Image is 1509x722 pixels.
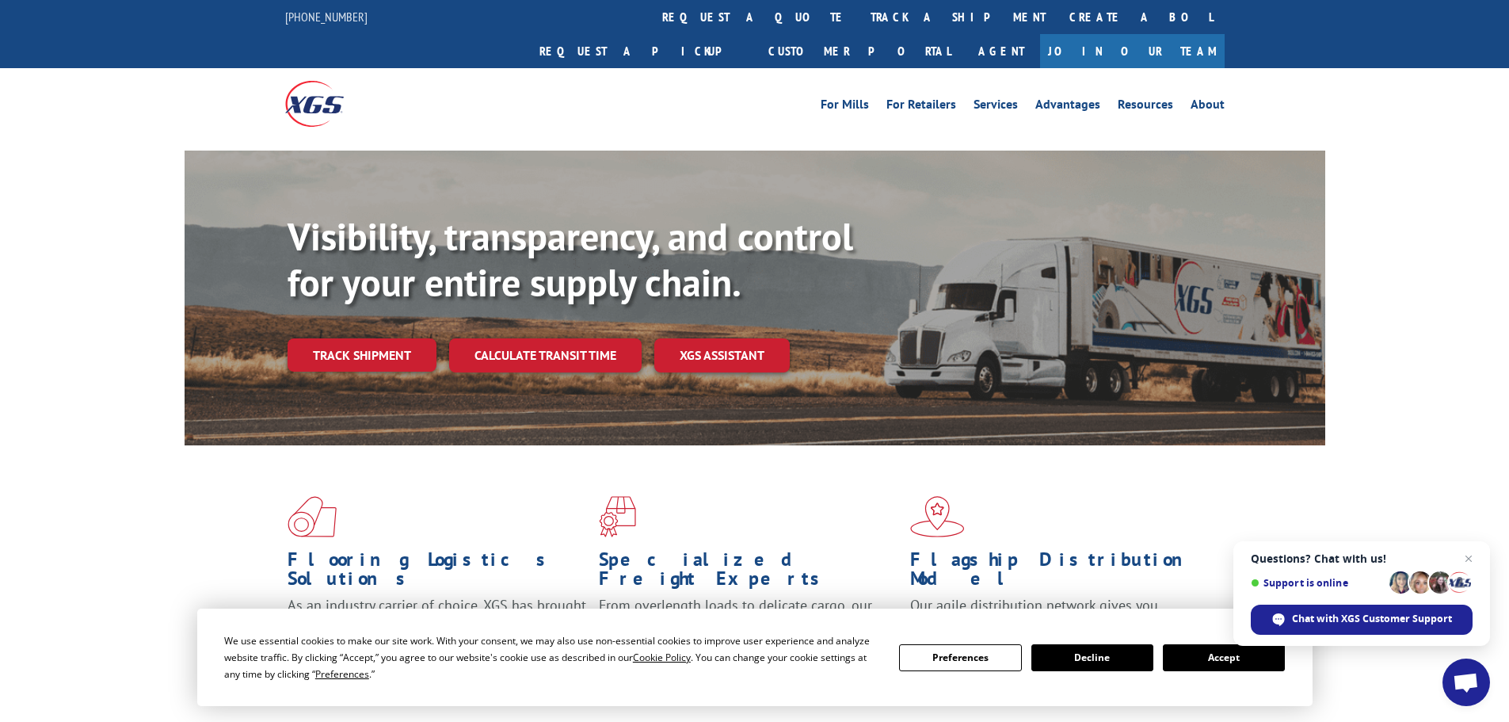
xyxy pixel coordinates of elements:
span: Close chat [1459,549,1478,568]
p: From overlength loads to delicate cargo, our experienced staff knows the best way to move your fr... [599,596,898,667]
a: Join Our Team [1040,34,1225,68]
img: xgs-icon-total-supply-chain-intelligence-red [288,496,337,537]
span: Preferences [315,667,369,681]
h1: Flooring Logistics Solutions [288,550,587,596]
span: As an industry carrier of choice, XGS has brought innovation and dedication to flooring logistics... [288,596,586,652]
a: For Mills [821,98,869,116]
span: Our agile distribution network gives you nationwide inventory management on demand. [910,596,1202,633]
h1: Flagship Distribution Model [910,550,1210,596]
span: Cookie Policy [633,651,691,664]
a: For Retailers [886,98,956,116]
span: Chat with XGS Customer Support [1292,612,1452,626]
a: XGS ASSISTANT [654,338,790,372]
h1: Specialized Freight Experts [599,550,898,596]
div: Open chat [1442,659,1490,706]
a: Track shipment [288,338,436,372]
a: [PHONE_NUMBER] [285,9,368,25]
div: We use essential cookies to make our site work. With your consent, we may also use non-essential ... [224,632,880,682]
div: Cookie Consent Prompt [197,609,1313,706]
a: Advantages [1035,98,1100,116]
a: Agent [962,34,1040,68]
a: Request a pickup [528,34,756,68]
img: xgs-icon-flagship-distribution-model-red [910,496,965,537]
img: xgs-icon-focused-on-flooring-red [599,496,636,537]
a: Services [974,98,1018,116]
a: Customer Portal [756,34,962,68]
span: Questions? Chat with us! [1251,552,1473,565]
a: Calculate transit time [449,338,642,372]
div: Chat with XGS Customer Support [1251,605,1473,635]
a: About [1191,98,1225,116]
button: Preferences [899,644,1021,671]
b: Visibility, transparency, and control for your entire supply chain. [288,212,853,307]
span: Support is online [1251,577,1384,589]
a: Resources [1118,98,1173,116]
button: Accept [1163,644,1285,671]
button: Decline [1031,644,1153,671]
